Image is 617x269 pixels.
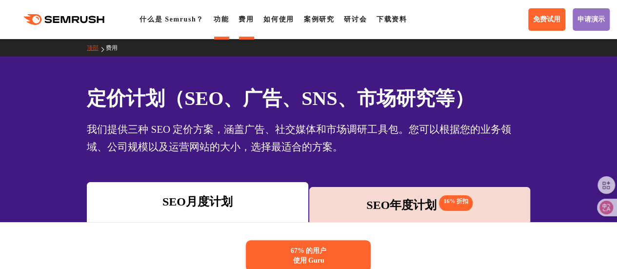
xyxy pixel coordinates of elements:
font: 使用 Guru [293,257,324,264]
font: 顶部 [87,44,99,51]
font: SEO年度计划 [366,199,437,211]
font: 定价计划（SEO、广告、SNS、市场研究等） [87,87,474,109]
a: 申请演示 [573,8,610,31]
font: 16% 折扣 [443,198,468,205]
font: 免费试用 [533,16,560,23]
a: 费用 [239,16,254,23]
a: 免费试用 [528,8,565,31]
font: 我们提供三种 SEO 定价方案，涵盖广告、社交媒体和市场调研工具包。您可以根据您的业务领域、公司规模以及运营网站的大小，选择最适合的方案。 [87,124,511,153]
a: 顶部 [87,44,106,51]
font: SEO月度计划 [162,195,233,208]
a: 费用 [106,44,125,51]
font: 费用 [106,44,118,51]
font: 申请演示 [577,16,605,23]
a: 研讨会 [344,16,367,23]
a: 下载资料 [377,16,407,23]
a: 功能 [214,16,229,23]
font: 67% 的用户 [291,247,327,254]
a: 什么是 Semrush？ [139,16,204,23]
a: 案例研究 [304,16,334,23]
a: 如何使用 [263,16,294,23]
